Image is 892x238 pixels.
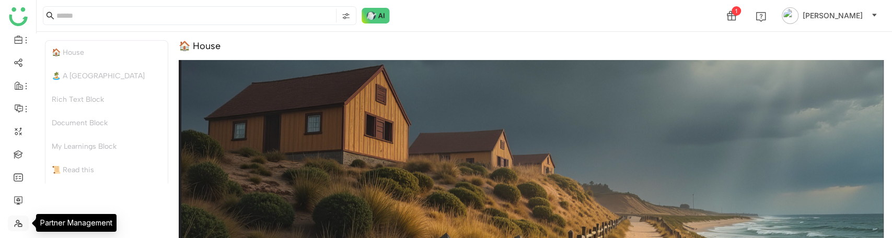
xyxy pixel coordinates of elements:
img: logo [9,7,28,26]
div: 🏝️ A [GEOGRAPHIC_DATA] [45,64,168,88]
div: My Learnings Block [45,135,168,158]
img: avatar [782,7,798,24]
div: 🏠 House [179,40,221,52]
div: 📜 Read this [45,158,168,182]
img: ask-buddy-normal.svg [362,8,390,23]
img: help.svg [756,11,766,22]
div: Rich Text Block [45,88,168,111]
img: search-type.svg [342,12,350,20]
div: Partner Management [36,214,117,232]
div: 🏠 House [45,41,168,64]
span: [PERSON_NAME] [803,10,863,21]
div: 1 [732,6,741,16]
div: Announcements Block [45,182,168,205]
button: [PERSON_NAME] [780,7,879,24]
div: Document Block [45,111,168,135]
